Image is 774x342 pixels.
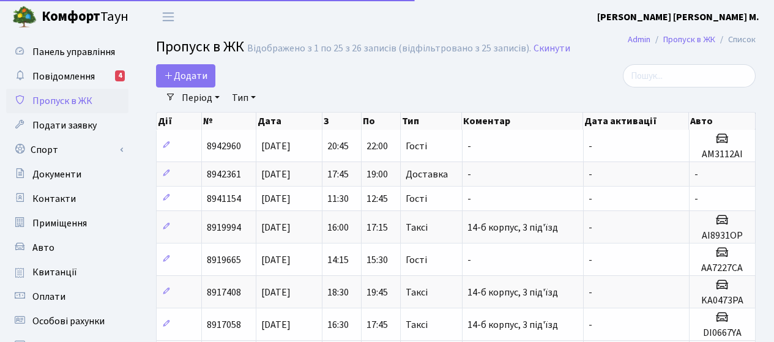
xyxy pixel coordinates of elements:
span: 18:30 [327,286,349,299]
a: Документи [6,162,128,187]
span: Повідомлення [32,70,95,83]
span: 22:00 [367,139,388,153]
a: Пропуск в ЖК [6,89,128,113]
span: Пропуск в ЖК [32,94,92,108]
span: - [589,253,592,267]
th: По [362,113,401,130]
a: Особові рахунки [6,309,128,333]
span: Оплати [32,290,65,303]
span: - [467,253,471,267]
span: - [694,192,698,206]
span: - [589,286,592,299]
span: Панель управління [32,45,115,59]
a: Панель управління [6,40,128,64]
th: № [202,113,256,130]
span: [DATE] [261,253,291,267]
span: 19:45 [367,286,388,299]
span: Пропуск в ЖК [156,36,244,58]
span: [DATE] [261,286,291,299]
span: [DATE] [261,192,291,206]
a: Оплати [6,284,128,309]
span: Таксі [406,320,428,330]
a: Тип [227,87,261,108]
span: - [694,168,698,181]
span: Контакти [32,192,76,206]
a: Додати [156,64,215,87]
span: Приміщення [32,217,87,230]
h5: DI0667YA [694,327,750,339]
span: 8919665 [207,253,241,267]
span: - [467,139,471,153]
span: 8917408 [207,286,241,299]
span: 14-б корпус, 3 під'їзд [467,286,558,299]
a: Авто [6,236,128,260]
span: - [467,192,471,206]
span: [DATE] [261,168,291,181]
th: Тип [401,113,462,130]
span: 17:45 [367,318,388,332]
span: Додати [164,69,207,83]
span: [DATE] [261,139,291,153]
span: 17:15 [367,221,388,234]
span: 16:30 [327,318,349,332]
input: Пошук... [623,64,756,87]
a: Спорт [6,138,128,162]
a: Квитанції [6,260,128,284]
span: 8942361 [207,168,241,181]
li: Список [715,33,756,46]
span: 20:45 [327,139,349,153]
a: Admin [628,33,650,46]
nav: breadcrumb [609,27,774,53]
span: 8941154 [207,192,241,206]
h5: KA0473PA [694,295,750,307]
th: Коментар [462,113,583,130]
span: Подати заявку [32,119,97,132]
a: Контакти [6,187,128,211]
a: Період [177,87,225,108]
span: 19:00 [367,168,388,181]
span: 15:30 [367,253,388,267]
span: Особові рахунки [32,314,105,328]
h5: АМ3112АІ [694,149,750,160]
a: Подати заявку [6,113,128,138]
a: Скинути [534,43,570,54]
img: logo.png [12,5,37,29]
span: 14-б корпус, 3 під'їзд [467,318,558,332]
span: - [589,139,592,153]
span: 12:45 [367,192,388,206]
th: Дії [157,113,202,130]
span: - [589,318,592,332]
span: - [589,192,592,206]
span: 11:30 [327,192,349,206]
a: [PERSON_NAME] [PERSON_NAME] М. [597,10,759,24]
span: Таксі [406,223,428,232]
th: З [322,113,362,130]
span: 16:00 [327,221,349,234]
th: Авто [689,113,755,130]
a: Приміщення [6,211,128,236]
span: 14:15 [327,253,349,267]
span: 17:45 [327,168,349,181]
div: 4 [115,70,125,81]
b: Комфорт [42,7,100,26]
th: Дата активації [583,113,689,130]
span: 8919994 [207,221,241,234]
span: Таун [42,7,128,28]
span: - [589,221,592,234]
span: Авто [32,241,54,255]
span: Гості [406,141,427,151]
h5: АА7227СА [694,262,750,274]
span: - [467,168,471,181]
a: Повідомлення4 [6,64,128,89]
th: Дата [256,113,322,130]
span: 14-б корпус, 3 під'їзд [467,221,558,234]
div: Відображено з 1 по 25 з 26 записів (відфільтровано з 25 записів). [247,43,531,54]
span: Доставка [406,169,448,179]
span: [DATE] [261,221,291,234]
button: Переключити навігацію [153,7,184,27]
span: Документи [32,168,81,181]
span: 8942960 [207,139,241,153]
a: Пропуск в ЖК [663,33,715,46]
h5: AI8931OP [694,230,750,242]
